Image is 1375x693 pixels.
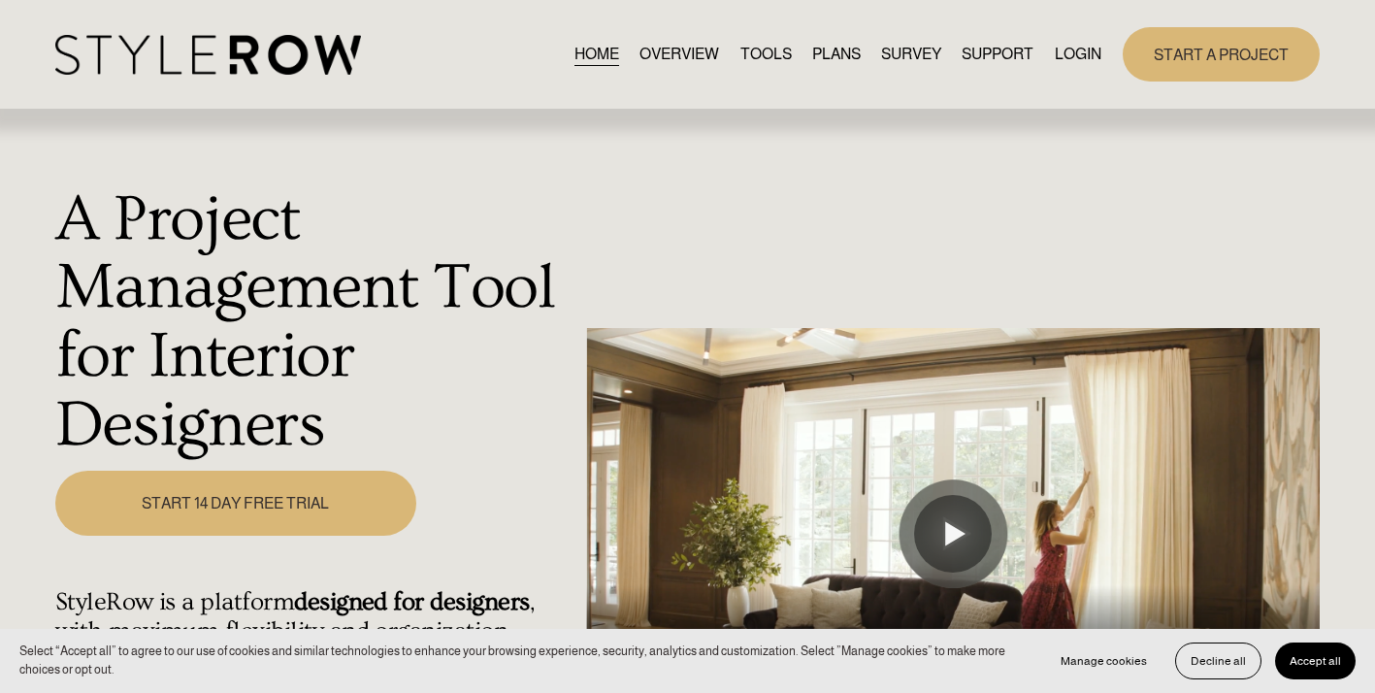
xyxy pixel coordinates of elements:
p: Select “Accept all” to agree to our use of cookies and similar technologies to enhance your brows... [19,643,1027,679]
span: SUPPORT [962,43,1033,66]
button: Play [914,495,992,573]
span: Accept all [1290,654,1341,668]
span: Manage cookies [1061,654,1147,668]
button: Accept all [1275,643,1356,679]
a: PLANS [812,41,861,67]
a: START 14 DAY FREE TRIAL [55,471,416,536]
span: Decline all [1191,654,1246,668]
a: folder dropdown [962,41,1033,67]
a: START A PROJECT [1123,27,1320,81]
img: StyleRow [55,35,361,75]
button: Manage cookies [1046,643,1162,679]
button: Decline all [1175,643,1261,679]
a: TOOLS [740,41,792,67]
a: SURVEY [881,41,941,67]
a: HOME [574,41,619,67]
a: OVERVIEW [639,41,719,67]
strong: designed for designers [294,587,529,616]
h4: StyleRow is a platform , with maximum flexibility and organization. [55,587,576,646]
h1: A Project Management Tool for Interior Designers [55,185,576,460]
a: LOGIN [1055,41,1101,67]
